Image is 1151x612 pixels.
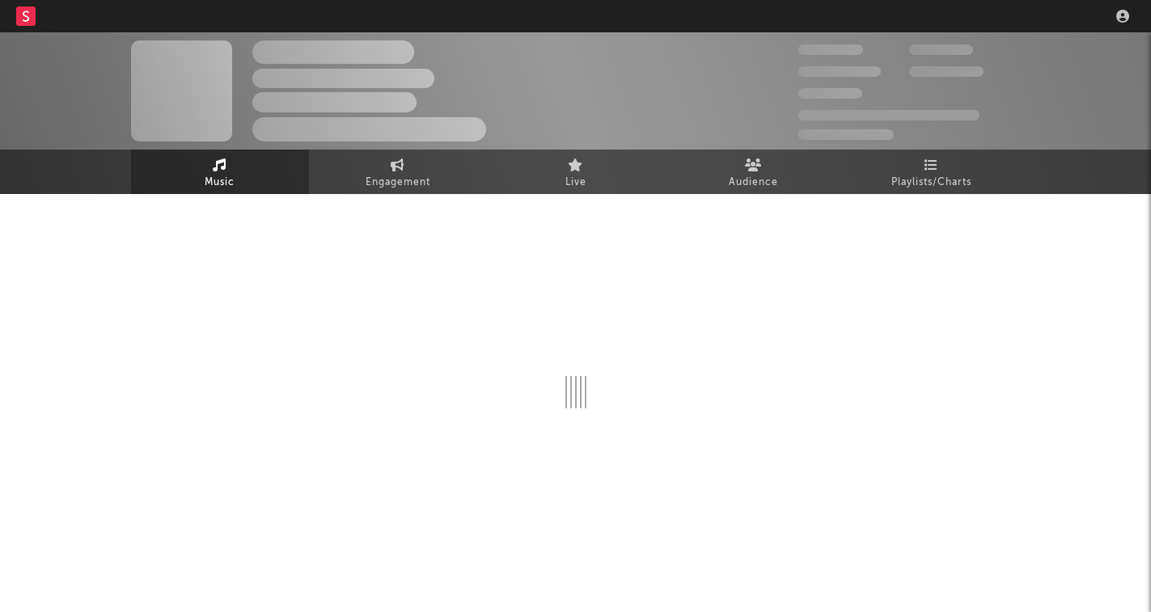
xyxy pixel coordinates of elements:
span: 300,000 [798,44,863,55]
span: Live [565,173,586,192]
span: 50,000,000 [798,66,881,77]
span: 50,000,000 Monthly Listeners [798,110,980,120]
a: Engagement [309,150,487,194]
span: 100,000 [798,88,862,99]
a: Playlists/Charts [843,150,1021,194]
a: Live [487,150,665,194]
span: Music [205,173,235,192]
span: 1,000,000 [909,66,984,77]
span: 100,000 [909,44,973,55]
a: Audience [665,150,843,194]
span: Audience [729,173,778,192]
span: Engagement [366,173,430,192]
span: Jump Score: 85.0 [798,129,894,140]
a: Music [131,150,309,194]
span: Playlists/Charts [891,173,971,192]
